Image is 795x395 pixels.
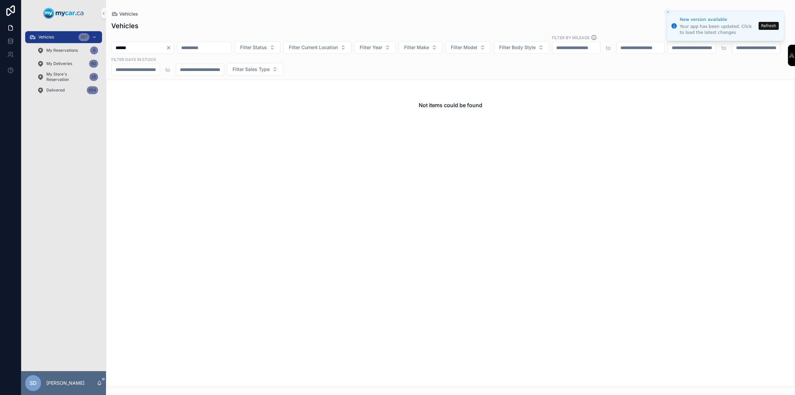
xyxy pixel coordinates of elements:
div: 25 [89,73,98,81]
button: Close toast [664,9,671,15]
span: Filter Current Location [289,44,338,51]
div: 6 [90,46,98,54]
p: [PERSON_NAME] [46,380,84,386]
a: My Deliveries60 [33,58,102,70]
a: My Reservations6 [33,44,102,56]
button: Select Button [283,41,351,54]
p: to [721,44,726,52]
div: scrollable content [21,27,106,105]
div: 654 [87,86,98,94]
a: Vehicles [111,11,138,17]
h2: Not items could be found [419,101,482,109]
a: Delivered654 [33,84,102,96]
p: to [606,44,611,52]
button: Select Button [445,41,491,54]
span: SD [29,379,37,387]
span: Filter Status [240,44,267,51]
button: Clear [166,45,174,50]
span: My Reservations [46,48,78,53]
span: Filter Year [360,44,382,51]
span: Filter Model [451,44,477,51]
span: Filter Sales Type [233,66,270,73]
label: Filter By Mileage [552,34,590,40]
div: 60 [89,60,98,68]
span: Vehicles [119,11,138,17]
button: Select Button [227,63,283,76]
a: My Store's Reservation25 [33,71,102,83]
span: Filter Make [404,44,429,51]
span: My Store's Reservation [46,72,87,82]
button: Select Button [235,41,281,54]
div: 357 [79,33,89,41]
button: Refresh [759,22,779,30]
span: My Deliveries [46,61,72,66]
h1: Vehicles [111,21,138,31]
button: Select Button [398,41,443,54]
span: Delivered [46,88,65,93]
button: Select Button [494,41,549,54]
button: Select Button [354,41,396,54]
a: Vehicles357 [25,31,102,43]
p: to [165,66,170,74]
label: Filter Days In Stock [111,56,156,62]
span: Vehicles [38,34,54,40]
img: App logo [43,8,84,19]
span: Filter Body Style [499,44,536,51]
div: New version available [680,16,757,23]
div: Your app has been updated. Click to load the latest changes [680,24,757,35]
